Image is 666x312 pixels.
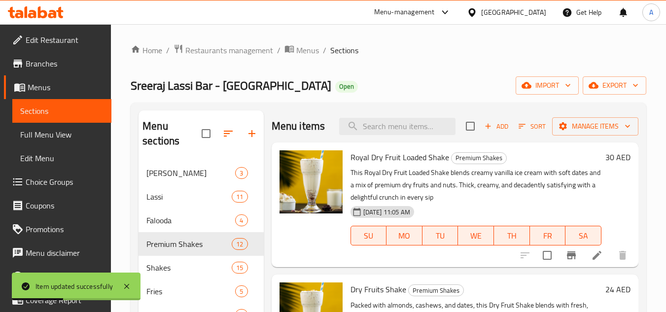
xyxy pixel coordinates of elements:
[649,7,653,18] span: A
[20,129,104,140] span: Full Menu View
[534,229,562,243] span: FR
[272,119,325,134] h2: Menu items
[139,256,263,279] div: Shakes15
[512,119,552,134] span: Sort items
[131,44,646,57] nav: breadcrumb
[12,99,111,123] a: Sections
[26,176,104,188] span: Choice Groups
[4,194,111,217] a: Coupons
[146,214,235,226] span: Falooda
[28,81,104,93] span: Menus
[552,117,638,136] button: Manage items
[537,245,558,266] span: Select to update
[498,229,526,243] span: TH
[12,146,111,170] a: Edit Menu
[560,243,583,267] button: Branch-specific-item
[146,262,232,274] span: Shakes
[530,226,566,245] button: FR
[519,121,546,132] span: Sort
[146,285,235,297] div: Fries
[20,105,104,117] span: Sections
[20,152,104,164] span: Edit Menu
[409,285,463,296] span: Premium Shakes
[131,44,162,56] a: Home
[481,7,546,18] div: [GEOGRAPHIC_DATA]
[611,243,634,267] button: delete
[4,28,111,52] a: Edit Restaurant
[591,249,603,261] a: Edit menu item
[359,208,414,217] span: [DATE] 11:05 AM
[386,226,422,245] button: MO
[142,119,201,148] h2: Menu sections
[351,226,387,245] button: SU
[4,217,111,241] a: Promotions
[583,76,646,95] button: export
[146,167,235,179] span: [PERSON_NAME]
[351,282,406,297] span: Dry Fruits Shake
[166,44,170,56] li: /
[26,34,104,46] span: Edit Restaurant
[284,44,319,57] a: Menus
[26,271,104,282] span: Upsell
[605,150,631,164] h6: 30 AED
[591,79,638,92] span: export
[605,282,631,296] h6: 24 AED
[232,238,247,250] div: items
[355,229,383,243] span: SU
[235,285,247,297] div: items
[323,44,326,56] li: /
[26,200,104,211] span: Coupons
[139,232,263,256] div: Premium Shakes12
[26,294,104,306] span: Coverage Report
[296,44,319,56] span: Menus
[569,229,597,243] span: SA
[232,262,247,274] div: items
[339,118,456,135] input: search
[560,120,631,133] span: Manage items
[481,119,512,134] button: Add
[280,150,343,213] img: Royal Dry Fruit Loaded Shake
[139,161,263,185] div: [PERSON_NAME]3
[374,6,435,18] div: Menu-management
[146,238,232,250] span: Premium Shakes
[460,116,481,137] span: Select section
[235,167,247,179] div: items
[335,82,358,91] span: Open
[26,247,104,259] span: Menu disclaimer
[216,122,240,145] span: Sort sections
[26,223,104,235] span: Promotions
[174,44,273,57] a: Restaurants management
[483,121,510,132] span: Add
[422,226,458,245] button: TU
[452,152,506,164] span: Premium Shakes
[565,226,601,245] button: SA
[390,229,419,243] span: MO
[481,119,512,134] span: Add item
[139,279,263,303] div: Fries5
[232,263,247,273] span: 15
[524,79,571,92] span: import
[277,44,280,56] li: /
[240,122,264,145] button: Add section
[131,74,331,97] span: Sreeraj Lassi Bar - [GEOGRAPHIC_DATA]
[139,208,263,232] div: Falooda4
[146,191,232,203] span: Lassi
[408,284,464,296] div: Premium Shakes
[516,76,579,95] button: import
[12,123,111,146] a: Full Menu View
[232,191,247,203] div: items
[351,150,449,165] span: Royal Dry Fruit Loaded Shake
[26,58,104,69] span: Branches
[462,229,490,243] span: WE
[4,241,111,265] a: Menu disclaimer
[516,119,548,134] button: Sort
[351,167,601,204] p: This Royal Dry Fruit Loaded Shake blends creamy vanilla ice cream with soft dates and a mix of pr...
[4,170,111,194] a: Choice Groups
[330,44,358,56] span: Sections
[232,240,247,249] span: 12
[236,287,247,296] span: 5
[4,288,111,312] a: Coverage Report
